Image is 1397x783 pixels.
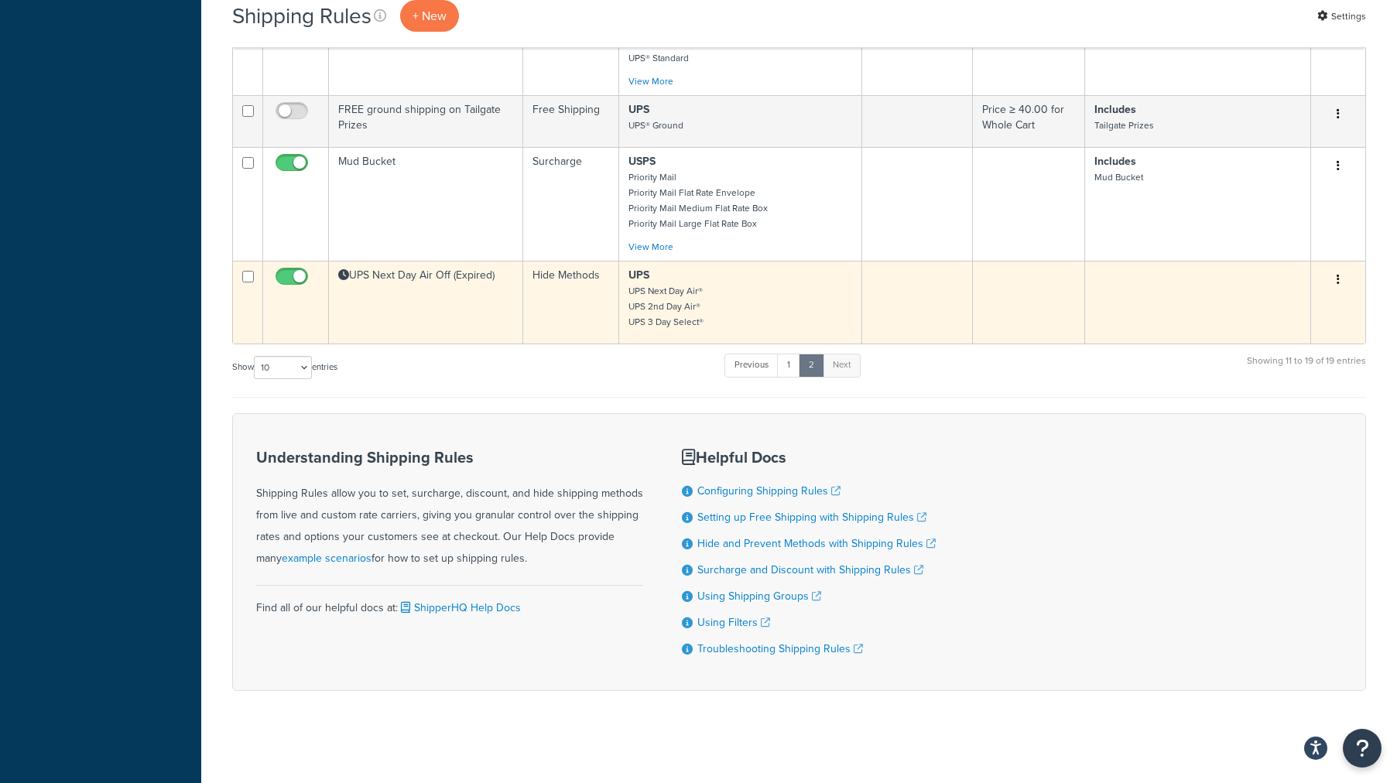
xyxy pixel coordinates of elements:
div: Find all of our helpful docs at: [256,585,643,619]
h3: Understanding Shipping Rules [256,449,643,466]
div: Shipping Rules allow you to set, surcharge, discount, and hide shipping methods from live and cus... [256,449,643,569]
td: Price ≥ 40.00 for Whole Cart [973,95,1084,147]
small: Tailgate Prizes [1094,118,1154,132]
a: Previous [724,354,779,377]
a: View More [628,74,673,88]
h3: Helpful Docs [682,449,936,466]
a: Using Shipping Groups [697,588,821,604]
a: 1 [777,354,800,377]
small: UPS Next Day Air® UPS 2nd Day Air® UPS 3 Day Select® [628,284,704,329]
a: ShipperHQ Help Docs [398,600,521,616]
a: 2 [799,354,824,377]
h1: Shipping Rules [232,1,372,31]
small: Priority Mail Priority Mail Flat Rate Envelope Priority Mail Medium Flat Rate Box Priority Mail L... [628,170,768,231]
a: Next [823,354,861,377]
a: Troubleshooting Shipping Rules [697,641,863,657]
strong: Includes [1094,101,1136,118]
a: Using Filters [697,614,770,631]
td: Surcharge [523,147,619,261]
a: Surcharge and Discount with Shipping Rules [697,562,923,578]
td: FREE ground shipping on Tailgate Prizes [329,95,523,147]
a: Setting up Free Shipping with Shipping Rules [697,509,926,525]
strong: USPS [628,153,656,169]
div: Showing 11 to 19 of 19 entries [1247,352,1366,385]
td: Free Shipping [523,95,619,147]
td: Hide Methods [523,261,619,344]
select: Showentries [254,356,312,379]
a: Configuring Shipping Rules [697,483,841,499]
strong: Includes [1094,153,1136,169]
small: Mud Bucket [1094,170,1143,184]
a: View More [628,240,673,254]
label: Show entries [232,356,337,379]
a: Hide and Prevent Methods with Shipping Rules [697,535,936,552]
a: example scenarios [282,550,372,566]
small: UPS® Ground [628,118,683,132]
td: UPS Next Day Air Off (Expired) [329,261,523,344]
a: Settings [1317,5,1366,27]
button: Open Resource Center [1343,729,1382,768]
strong: UPS [628,101,649,118]
td: Mud Bucket [329,147,523,261]
strong: UPS [628,267,649,283]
